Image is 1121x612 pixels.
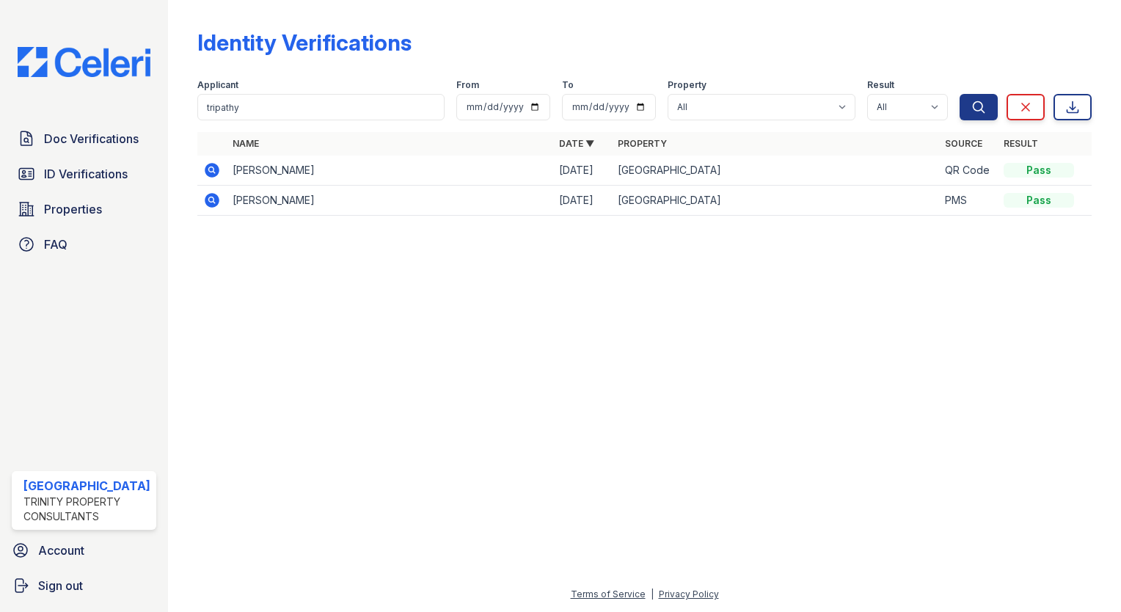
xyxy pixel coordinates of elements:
a: FAQ [12,230,156,259]
div: [GEOGRAPHIC_DATA] [23,477,150,495]
td: [GEOGRAPHIC_DATA] [612,156,939,186]
img: CE_Logo_Blue-a8612792a0a2168367f1c8372b55b34899dd931a85d93a1a3d3e32e68fde9ad4.png [6,47,162,77]
td: [DATE] [553,186,612,216]
a: Sign out [6,571,162,600]
span: ID Verifications [44,165,128,183]
a: Privacy Policy [659,589,719,600]
span: Sign out [38,577,83,594]
td: QR Code [939,156,998,186]
a: Properties [12,194,156,224]
label: Result [867,79,894,91]
a: Property [618,138,667,149]
span: Doc Verifications [44,130,139,147]
div: Identity Verifications [197,29,412,56]
label: Property [668,79,706,91]
a: Source [945,138,982,149]
a: Terms of Service [571,589,646,600]
input: Search by name or phone number [197,94,445,120]
label: From [456,79,479,91]
label: Applicant [197,79,238,91]
span: FAQ [44,236,67,253]
label: To [562,79,574,91]
a: ID Verifications [12,159,156,189]
a: Doc Verifications [12,124,156,153]
span: Properties [44,200,102,218]
div: Pass [1004,163,1074,178]
a: Name [233,138,259,149]
td: [PERSON_NAME] [227,186,554,216]
td: PMS [939,186,998,216]
a: Date ▼ [559,138,594,149]
td: [GEOGRAPHIC_DATA] [612,186,939,216]
span: Account [38,542,84,559]
a: Result [1004,138,1038,149]
div: Pass [1004,193,1074,208]
div: | [651,589,654,600]
td: [DATE] [553,156,612,186]
td: [PERSON_NAME] [227,156,554,186]
a: Account [6,536,162,565]
div: Trinity Property Consultants [23,495,150,524]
